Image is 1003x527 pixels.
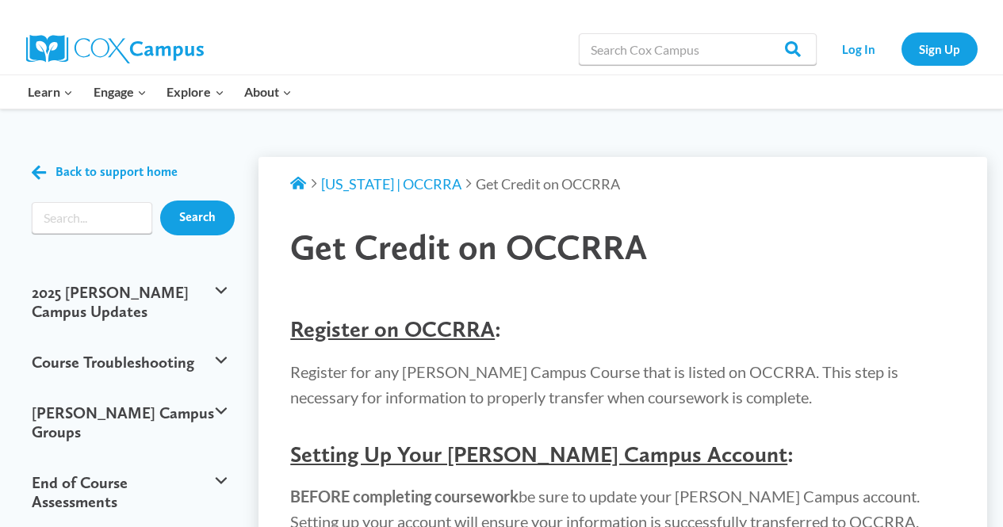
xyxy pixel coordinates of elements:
[321,175,461,193] a: [US_STATE] | OCCRRA
[825,32,894,65] a: Log In
[290,316,955,343] h4: :
[32,202,152,234] form: Search form
[476,175,620,193] span: Get Credit on OCCRRA
[902,32,978,65] a: Sign Up
[579,33,817,65] input: Search Cox Campus
[28,82,73,102] span: Learn
[18,75,302,109] nav: Primary Navigation
[290,175,306,193] a: Support Home
[167,82,224,102] span: Explore
[160,200,235,235] input: Search
[32,161,178,184] a: Back to support home
[290,441,787,468] span: Setting Up Your [PERSON_NAME] Campus Account
[825,32,978,65] nav: Secondary Navigation
[24,388,235,457] button: [PERSON_NAME] Campus Groups
[32,202,152,234] input: Search input
[24,337,235,388] button: Course Troubleshooting
[26,35,204,63] img: Cox Campus
[56,165,178,180] span: Back to support home
[290,315,495,342] span: Register on OCCRRA
[290,359,955,410] p: Register for any [PERSON_NAME] Campus Course that is listed on OCCRRA. This step is necessary for...
[94,82,147,102] span: Engage
[24,267,235,337] button: 2025 [PERSON_NAME] Campus Updates
[290,441,955,468] h4: :
[290,226,647,268] span: Get Credit on OCCRRA
[244,82,292,102] span: About
[290,487,519,506] strong: BEFORE completing coursework
[24,457,235,527] button: End of Course Assessments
